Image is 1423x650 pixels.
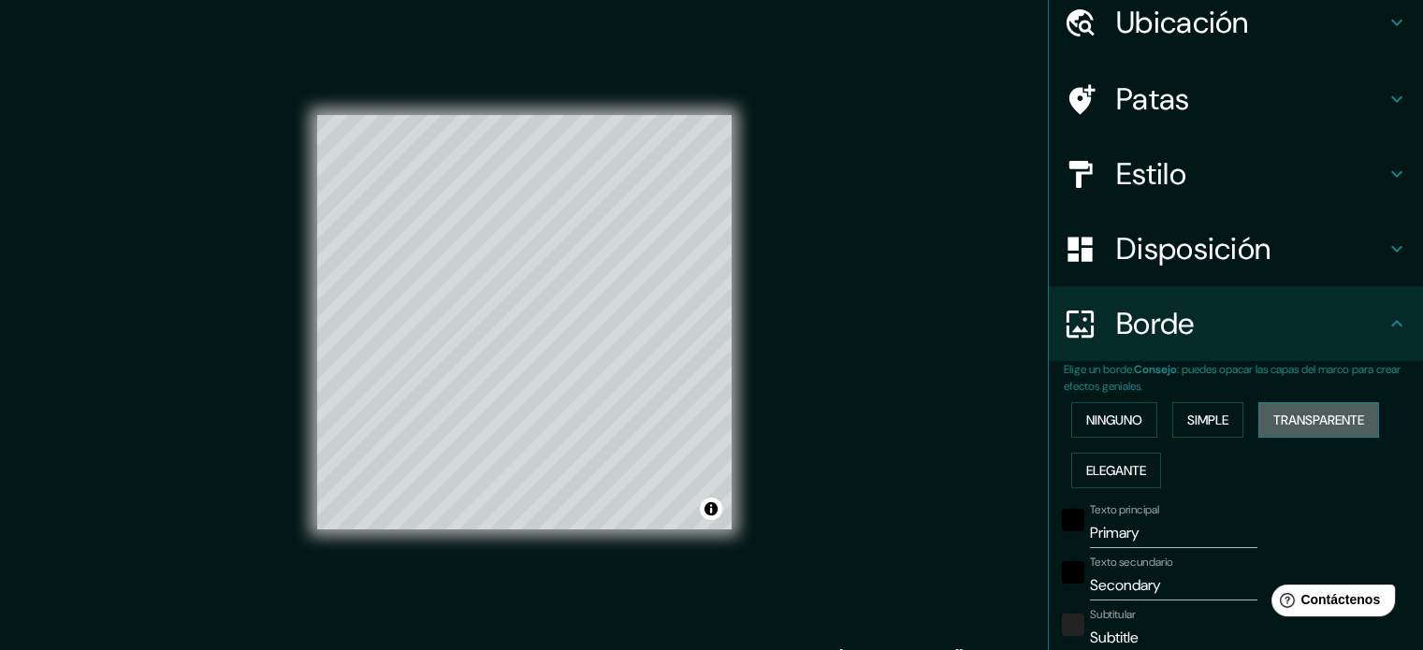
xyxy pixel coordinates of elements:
[1049,211,1423,286] div: Disposición
[1116,304,1195,343] font: Borde
[1071,402,1157,438] button: Ninguno
[1256,577,1402,629] iframe: Lanzador de widgets de ayuda
[1064,362,1134,377] font: Elige un borde.
[1258,402,1379,438] button: Transparente
[1172,402,1243,438] button: Simple
[1134,362,1177,377] font: Consejo
[1273,412,1364,428] font: Transparente
[1049,137,1423,211] div: Estilo
[1064,362,1401,394] font: : puedes opacar las capas del marco para crear efectos geniales.
[1062,509,1084,531] button: negro
[1049,62,1423,137] div: Patas
[700,498,722,520] button: Activar o desactivar atribución
[1116,229,1271,268] font: Disposición
[1062,561,1084,584] button: negro
[1187,412,1228,428] font: Simple
[1116,79,1190,119] font: Patas
[1086,412,1142,428] font: Ninguno
[1116,154,1186,194] font: Estilo
[1116,3,1249,42] font: Ubicación
[1090,607,1136,622] font: Subtitular
[1071,453,1161,488] button: Elegante
[1086,462,1146,479] font: Elegante
[1090,502,1159,517] font: Texto principal
[1049,286,1423,361] div: Borde
[1062,614,1084,636] button: color-222222
[1090,555,1173,570] font: Texto secundario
